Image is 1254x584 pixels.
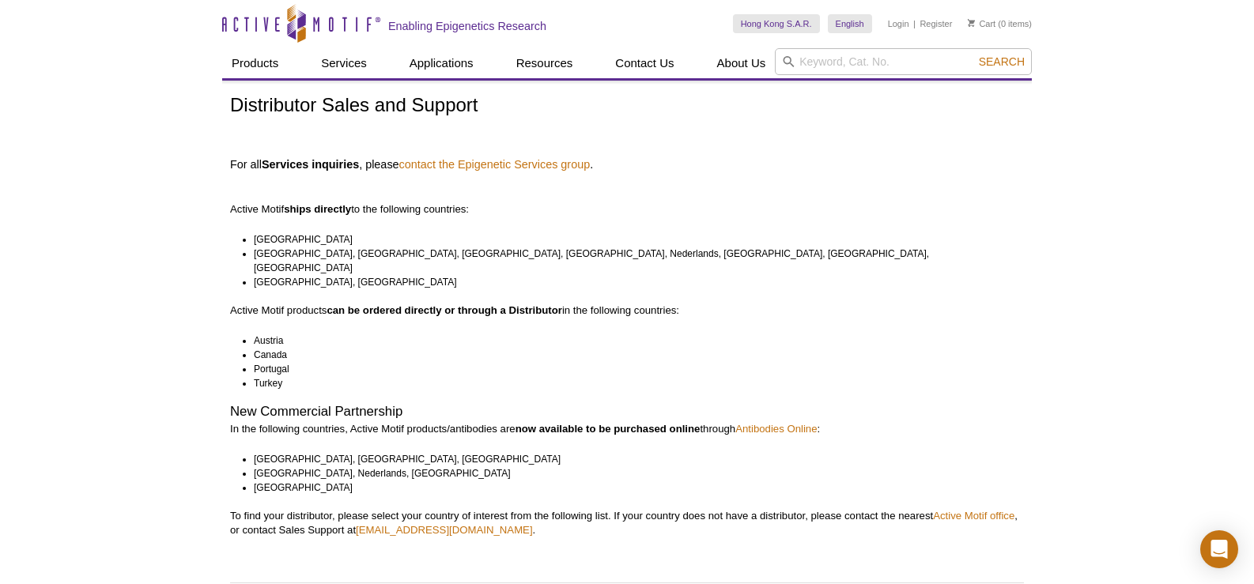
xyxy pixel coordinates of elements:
[516,423,701,435] strong: now available to be purchased online
[933,510,1014,522] a: Active Motif office
[254,247,1010,275] li: [GEOGRAPHIC_DATA], [GEOGRAPHIC_DATA], [GEOGRAPHIC_DATA], [GEOGRAPHIC_DATA], Nederlands, [GEOGRAPH...
[230,157,1024,171] h4: For all , please .
[775,48,1032,75] input: Keyword, Cat. No.
[254,480,1010,495] li: [GEOGRAPHIC_DATA]
[913,14,916,33] li: |
[230,303,1024,318] p: Active Motif products in the following countries:
[388,19,546,33] h2: Enabling Epigenetics Research
[222,48,288,78] a: Products
[1200,530,1238,568] div: Open Intercom Messenger
[399,157,591,171] a: contact the Epigenetic Services group
[828,14,872,33] a: English
[507,48,583,78] a: Resources
[968,14,1032,33] li: (0 items)
[974,55,1029,69] button: Search
[254,232,1010,247] li: [GEOGRAPHIC_DATA]
[254,275,1010,289] li: [GEOGRAPHIC_DATA], [GEOGRAPHIC_DATA]
[888,18,909,29] a: Login
[968,18,995,29] a: Cart
[327,304,562,316] strong: can be ordered directly or through a Distributor
[312,48,376,78] a: Services
[230,422,1024,436] p: In the following countries, Active Motif products/antibodies are through :
[254,348,1010,362] li: Canada
[230,405,1024,419] h2: New Commercial Partnership
[733,14,820,33] a: Hong Kong S.A.R.
[254,333,1010,348] li: Austria
[230,95,1024,118] h1: Distributor Sales and Support
[920,18,952,29] a: Register
[606,48,683,78] a: Contact Us
[254,362,1010,376] li: Portugal
[262,158,359,171] strong: Services inquiries
[230,509,1024,537] p: To find your distributor, please select your country of interest from the following list. If your...
[968,19,975,27] img: Your Cart
[735,423,817,435] a: Antibodies Online
[254,452,1010,466] li: [GEOGRAPHIC_DATA], [GEOGRAPHIC_DATA], [GEOGRAPHIC_DATA]
[230,174,1024,217] p: Active Motif to the following countries:
[254,466,1010,480] li: [GEOGRAPHIC_DATA], Nederlands, [GEOGRAPHIC_DATA]
[284,203,351,215] strong: ships directly
[708,48,776,78] a: About Us
[254,376,1010,390] li: Turkey
[400,48,483,78] a: Applications
[979,55,1025,68] span: Search
[356,524,533,536] a: [EMAIL_ADDRESS][DOMAIN_NAME]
